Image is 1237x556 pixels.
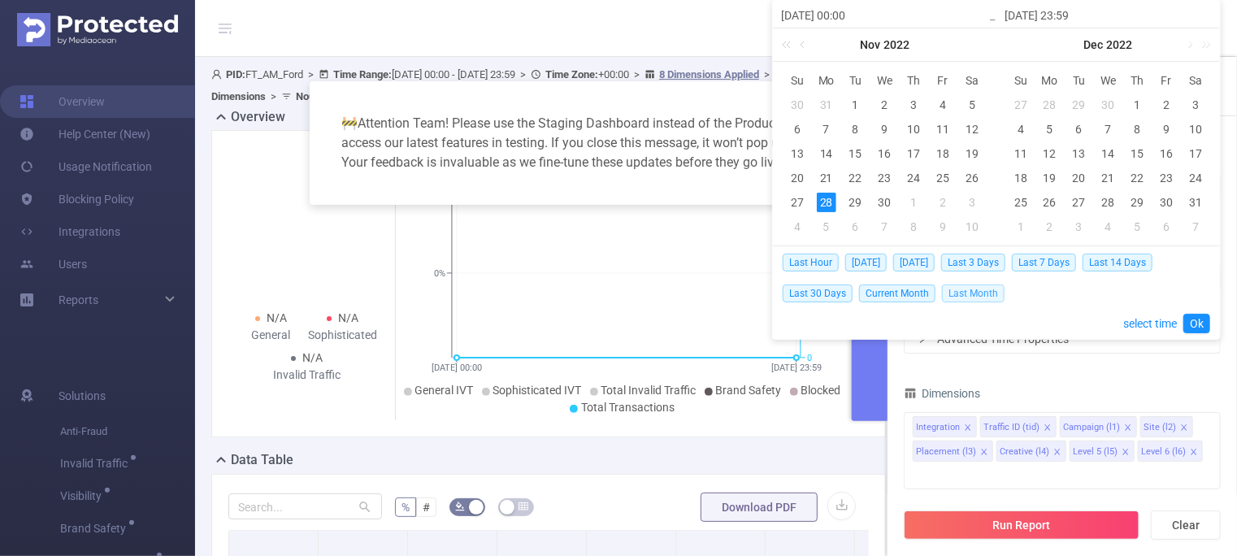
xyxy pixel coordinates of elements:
td: December 17, 2022 [1181,141,1210,166]
span: We [870,73,900,88]
td: November 9, 2022 [870,117,900,141]
div: 4 [1011,119,1031,139]
span: Th [1122,73,1152,88]
div: 29 [1127,193,1147,212]
li: Creative (l4) [996,441,1066,462]
span: Mo [812,73,841,88]
td: November 21, 2022 [812,166,841,190]
div: 1 [904,193,923,212]
a: Last year (Control + left) [779,28,800,61]
div: 16 [875,144,894,163]
a: Ok [1183,314,1210,333]
td: November 11, 2022 [928,117,957,141]
div: 25 [933,168,953,188]
div: 30 [1098,95,1118,115]
div: 10 [1186,119,1205,139]
td: November 27, 2022 [1006,93,1035,117]
div: 5 [1127,217,1147,237]
div: 30 [788,95,807,115]
div: 21 [1098,168,1118,188]
td: November 12, 2022 [957,117,987,141]
div: 7 [1186,217,1205,237]
div: 15 [1127,144,1147,163]
th: Tue [1065,68,1094,93]
div: 20 [788,168,807,188]
span: Fr [1152,73,1181,88]
td: November 29, 2022 [1065,93,1094,117]
td: November 28, 2022 [1035,93,1065,117]
div: 8 [904,217,923,237]
div: 10 [962,217,982,237]
td: November 19, 2022 [957,141,987,166]
div: 31 [817,95,836,115]
td: November 2, 2022 [870,93,900,117]
td: December 24, 2022 [1181,166,1210,190]
span: Sa [957,73,987,88]
td: December 9, 2022 [928,215,957,239]
div: 12 [962,119,982,139]
td: November 3, 2022 [899,93,928,117]
div: 22 [846,168,866,188]
div: Traffic ID (tid) [983,417,1040,438]
div: 4 [1098,217,1118,237]
div: 11 [933,119,953,139]
th: Sat [957,68,987,93]
input: Start date [781,6,988,25]
td: January 3, 2023 [1065,215,1094,239]
td: December 22, 2022 [1122,166,1152,190]
td: December 5, 2022 [812,215,841,239]
th: Sun [783,68,812,93]
div: 2 [1040,217,1060,237]
div: 1 [846,95,866,115]
span: Tu [841,73,870,88]
a: 2022 [1105,28,1135,61]
td: December 26, 2022 [1035,190,1065,215]
span: warning [342,115,358,131]
div: 24 [904,168,923,188]
div: 3 [904,95,923,115]
div: 6 [846,217,866,237]
th: Fri [928,68,957,93]
div: 8 [846,119,866,139]
td: December 8, 2022 [1122,117,1152,141]
div: 6 [788,119,807,139]
i: icon: close [1190,448,1198,458]
td: December 13, 2022 [1065,141,1094,166]
td: December 29, 2022 [1122,190,1152,215]
td: December 18, 2022 [1006,166,1035,190]
td: January 4, 2023 [1094,215,1123,239]
th: Mon [812,68,841,93]
div: 27 [1011,95,1031,115]
td: November 24, 2022 [899,166,928,190]
div: 17 [1186,144,1205,163]
li: Site (l2) [1140,416,1193,437]
i: icon: close [964,424,972,433]
th: Wed [870,68,900,93]
div: 9 [875,119,894,139]
td: November 14, 2022 [812,141,841,166]
div: 21 [817,168,836,188]
div: 1 [1127,95,1147,115]
i: icon: close [1122,448,1130,458]
div: Placement (l3) [916,441,976,463]
a: 2022 [882,28,911,61]
div: 18 [1011,168,1031,188]
div: 28 [1098,193,1118,212]
td: November 16, 2022 [870,141,900,166]
td: December 6, 2022 [1065,117,1094,141]
div: 5 [1040,119,1060,139]
div: 1 [1011,217,1031,237]
div: 30 [1157,193,1176,212]
div: 29 [846,193,866,212]
div: 7 [875,217,894,237]
span: Sa [1181,73,1210,88]
div: 3 [962,193,982,212]
span: [DATE] [893,254,935,271]
a: Next month (PageDown) [1182,28,1196,61]
td: December 19, 2022 [1035,166,1065,190]
td: December 28, 2022 [1094,190,1123,215]
span: Su [783,73,812,88]
span: Th [899,73,928,88]
div: 3 [1186,95,1205,115]
div: 18 [933,144,953,163]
